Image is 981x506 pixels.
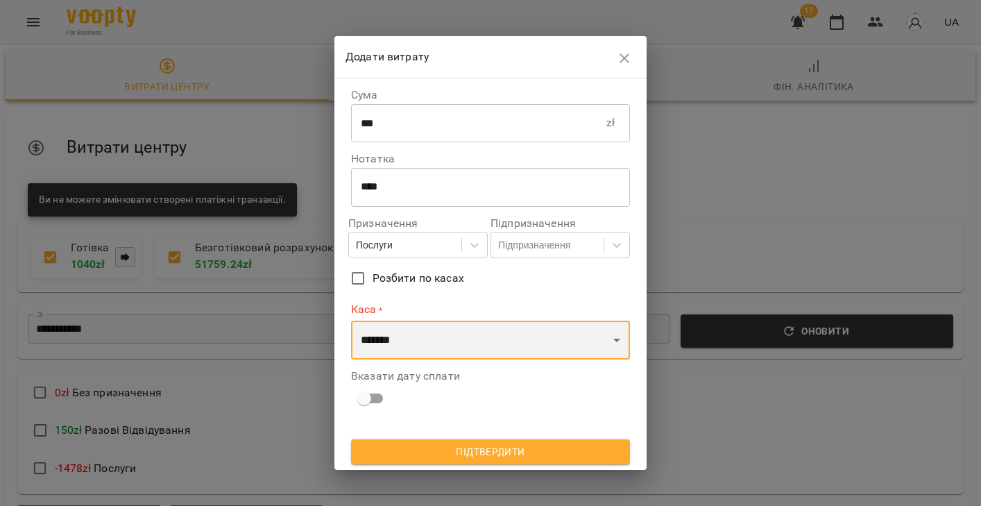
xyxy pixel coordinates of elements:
[373,270,464,287] span: Розбити по касах
[606,115,615,131] p: zł
[351,302,630,318] label: Каса
[351,371,630,382] label: Вказати дату сплати
[362,444,619,460] span: Підтвердити
[346,47,611,67] h6: Додати витрату
[351,90,630,101] label: Сума
[351,153,630,165] label: Нотатка
[356,238,393,252] div: Послуги
[348,218,488,229] label: Призначення
[498,238,570,252] div: Підпризначення
[490,218,630,229] label: Підпризначення
[351,439,630,464] button: Підтвердити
